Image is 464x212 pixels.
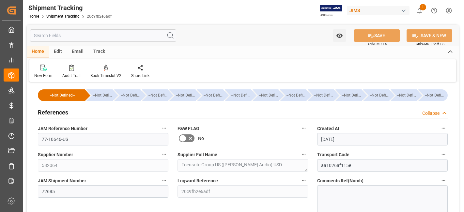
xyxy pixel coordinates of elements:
[62,73,81,79] div: Audit Trail
[131,73,149,79] div: Share Link
[178,177,218,184] span: Logward Reference
[425,89,444,101] div: --Not Defined--
[439,176,448,185] button: Comments Ref(Numb)
[416,41,444,46] span: Ctrl/CMD + Shift + S
[418,89,448,101] div: --Not Defined--
[354,29,400,42] button: SAVE
[286,89,306,101] div: --Not Defined--
[148,89,168,101] div: --Not Defined--
[342,89,362,101] div: --Not Defined--
[320,5,342,16] img: Exertis%20JAM%20-%20Email%20Logo.jpg_1722504956.jpg
[30,29,176,42] input: Search Fields
[178,125,199,132] span: F&W FLAG
[160,176,168,185] button: JAM Shipment Number
[90,73,121,79] div: Book Timeslot V2
[397,89,417,101] div: --Not Defined--
[169,89,195,101] div: --Not Defined--
[300,150,308,159] button: Supplier Full Name
[27,46,49,57] div: Home
[317,133,448,145] input: DD-MM-YYYY
[300,176,308,185] button: Logward Reference
[160,150,168,159] button: Supplier Number
[34,73,53,79] div: New Form
[253,89,279,101] div: --Not Defined--
[38,151,73,158] span: Supplier Number
[178,151,217,158] span: Supplier Full Name
[439,124,448,132] button: Created At
[28,14,39,19] a: Home
[38,177,86,184] span: JAM Shipment Number
[198,135,204,142] span: No
[422,110,440,117] div: Collapse
[225,89,251,101] div: --Not Defined--
[259,89,279,101] div: --Not Defined--
[160,124,168,132] button: JAM Reference Number
[231,89,251,101] div: --Not Defined--
[335,89,362,101] div: --Not Defined--
[114,89,140,101] div: --Not Defined--
[300,124,308,132] button: F&W FLAG
[38,89,85,101] div: --Not Defined--
[44,89,80,101] div: --Not Defined--
[176,89,195,101] div: --Not Defined--
[121,89,140,101] div: --Not Defined--
[142,89,168,101] div: --Not Defined--
[49,46,67,57] div: Edit
[317,125,339,132] span: Created At
[38,125,87,132] span: JAM Reference Number
[88,46,110,57] div: Track
[439,150,448,159] button: Transport Code
[333,29,346,42] button: open menu
[280,89,306,101] div: --Not Defined--
[38,108,68,117] h2: References
[204,89,223,101] div: --Not Defined--
[46,14,80,19] a: Shipment Tracking
[368,41,387,46] span: Ctrl/CMD + S
[67,46,88,57] div: Email
[317,151,349,158] span: Transport Code
[317,177,363,184] span: Comments Ref(Numb)
[412,3,427,18] button: show 1 new notifications
[391,89,417,101] div: --Not Defined--
[407,29,452,42] button: SAVE & NEW
[197,89,223,101] div: --Not Defined--
[347,6,410,15] div: JIMS
[363,89,389,101] div: --Not Defined--
[28,3,112,13] div: Shipment Tracking
[93,89,113,101] div: --Not Defined--
[314,89,334,101] div: --Not Defined--
[308,89,334,101] div: --Not Defined--
[86,89,113,101] div: --Not Defined--
[178,159,308,172] textarea: Focusrite Group US ([PERSON_NAME] Audio) USD
[370,89,389,101] div: --Not Defined--
[347,4,412,17] button: JIMS
[427,3,441,18] button: Help Center
[420,4,426,10] span: 1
